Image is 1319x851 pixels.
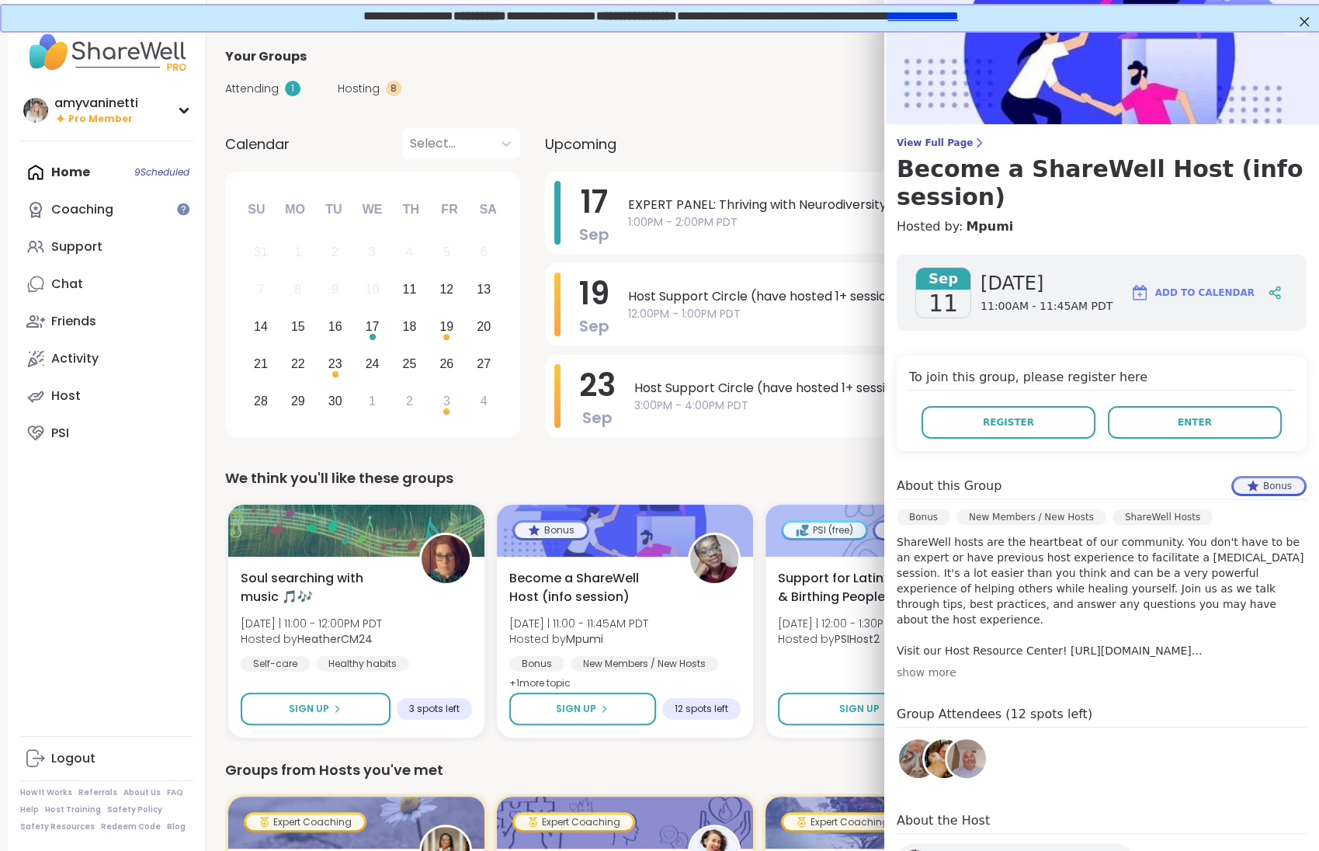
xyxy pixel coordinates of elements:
[778,693,953,725] button: Sign Up
[51,750,95,767] div: Logout
[432,193,467,227] div: Fr
[331,279,338,300] div: 9
[439,353,453,374] div: 26
[897,509,950,525] div: Bonus
[241,616,382,631] span: [DATE] | 11:00 - 12:00PM PDT
[467,273,501,307] div: Choose Saturday, September 13th, 2025
[78,787,117,798] a: Referrals
[675,703,728,715] span: 12 spots left
[51,350,99,367] div: Activity
[278,193,312,227] div: Mo
[477,279,491,300] div: 13
[634,379,1265,398] span: Host Support Circle (have hosted 1+ session)
[467,236,501,269] div: Not available Saturday, September 6th, 2025
[20,821,95,832] a: Safety Resources
[897,811,1307,834] h4: About the Host
[628,214,1265,231] span: 1:00PM - 2:00PM PDT
[245,273,278,307] div: Not available Sunday, September 7th, 2025
[981,271,1112,296] span: [DATE]
[369,241,376,262] div: 3
[366,279,380,300] div: 10
[403,316,417,337] div: 18
[318,347,352,380] div: Choose Tuesday, September 23rd, 2025
[241,569,402,606] span: Soul searching with music 🎵🎶
[897,665,1307,680] div: show more
[835,631,880,647] b: PSIHost2
[947,739,986,778] img: Dave76
[983,415,1034,429] span: Register
[318,236,352,269] div: Not available Tuesday, September 2nd, 2025
[294,241,301,262] div: 1
[897,137,1307,211] a: View Full PageBecome a ShareWell Host (info session)
[23,98,48,123] img: amyvaninetti
[246,815,364,830] div: Expert Coaching
[167,821,186,832] a: Blog
[403,279,417,300] div: 11
[690,535,738,583] img: Mpumi
[254,241,268,262] div: 31
[778,616,915,631] span: [DATE] | 12:00 - 1:30PM PDT
[245,236,278,269] div: Not available Sunday, August 31st, 2025
[966,217,1013,236] a: Mpumi
[403,353,417,374] div: 25
[406,391,413,412] div: 2
[430,347,463,380] div: Choose Friday, September 26th, 2025
[899,739,938,778] img: GoingThruIt
[20,740,193,777] a: Logout
[515,523,587,538] div: Bonus
[285,81,300,96] div: 1
[225,47,307,66] span: Your Groups
[369,391,376,412] div: 1
[509,569,671,606] span: Become a ShareWell Host (info session)
[897,737,940,780] a: GoingThruIt
[566,631,603,647] b: Mpumi
[929,290,958,318] span: 11
[509,656,564,672] div: Bonus
[897,217,1307,236] h4: Hosted by:
[281,347,314,380] div: Choose Monday, September 22nd, 2025
[922,406,1095,439] button: Register
[778,631,915,647] span: Hosted by
[1123,274,1262,311] button: Add to Calendar
[68,113,133,126] span: Pro Member
[338,81,380,97] span: Hosting
[101,821,161,832] a: Redeem Code
[20,377,193,415] a: Host
[925,739,963,778] img: LuAnn
[422,535,470,583] img: HeatherCM24
[439,279,453,300] div: 12
[1112,509,1213,525] div: ShareWell Hosts
[634,398,1265,414] span: 3:00PM - 4:00PM PDT
[291,353,305,374] div: 22
[20,25,193,79] img: ShareWell Nav Logo
[167,787,183,798] a: FAQ
[430,311,463,344] div: Choose Friday, September 19th, 2025
[443,391,450,412] div: 3
[316,656,409,672] div: Healthy habits
[51,238,102,255] div: Support
[406,241,413,262] div: 4
[317,193,351,227] div: Tu
[20,191,193,228] a: Coaching
[394,193,428,227] div: Th
[20,266,193,303] a: Chat
[291,391,305,412] div: 29
[481,241,488,262] div: 6
[581,180,608,224] span: 17
[430,273,463,307] div: Choose Friday, September 12th, 2025
[294,279,301,300] div: 8
[20,228,193,266] a: Support
[45,804,101,815] a: Host Training
[916,268,970,290] span: Sep
[328,391,342,412] div: 30
[281,384,314,418] div: Choose Monday, September 29th, 2025
[318,384,352,418] div: Choose Tuesday, September 30th, 2025
[439,316,453,337] div: 19
[393,236,426,269] div: Not available Thursday, September 4th, 2025
[579,272,609,315] span: 19
[386,81,401,96] div: 8
[509,616,648,631] span: [DATE] | 11:00 - 11:45AM PDT
[241,693,390,725] button: Sign Up
[839,702,880,716] span: Sign Up
[909,368,1294,391] h4: To join this group, please register here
